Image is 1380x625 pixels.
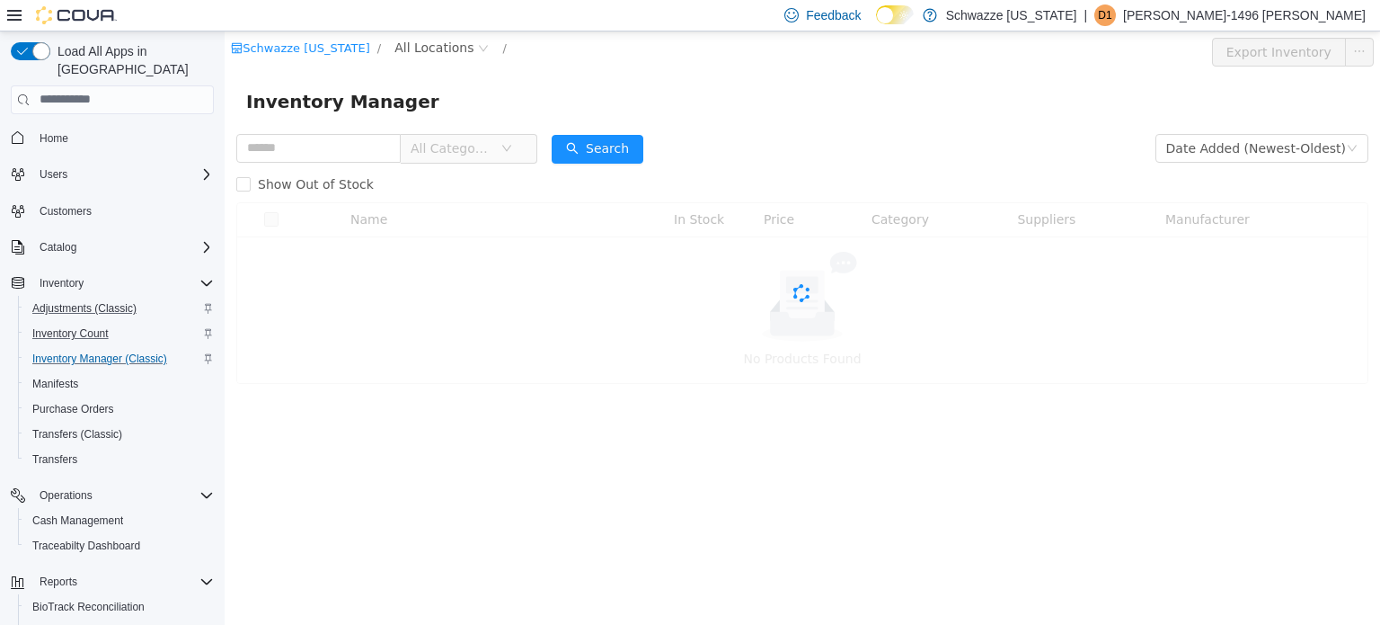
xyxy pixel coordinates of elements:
[32,237,214,258] span: Catalog
[18,321,221,346] button: Inventory Count
[25,373,85,395] a: Manifests
[32,127,214,149] span: Home
[1098,4,1111,26] span: D1
[40,276,84,290] span: Inventory
[25,298,214,319] span: Adjustments (Classic)
[1123,4,1366,26] p: [PERSON_NAME]-1496 [PERSON_NAME]
[18,594,221,620] button: BioTrack Reconciliation
[4,271,221,296] button: Inventory
[6,10,146,23] a: icon: shopSchwazze [US_STATE]
[4,125,221,151] button: Home
[32,272,91,294] button: Inventory
[32,452,77,467] span: Transfers
[32,352,167,366] span: Inventory Manager (Classic)
[18,346,221,371] button: Inventory Manager (Classic)
[32,485,100,506] button: Operations
[32,237,84,258] button: Catalog
[32,200,214,222] span: Customers
[25,424,129,445] a: Transfers (Classic)
[25,596,214,618] span: BioTrack Reconciliation
[1122,112,1133,124] i: icon: down
[32,513,123,528] span: Cash Management
[25,449,84,470] a: Transfers
[50,42,214,78] span: Load All Apps in [GEOGRAPHIC_DATA]
[25,535,147,557] a: Traceabilty Dashboard
[4,483,221,508] button: Operations
[25,535,214,557] span: Traceabilty Dashboard
[876,24,877,25] span: Dark Mode
[25,510,130,531] a: Cash Management
[279,10,282,23] span: /
[876,5,914,24] input: Dark Mode
[18,296,221,321] button: Adjustments (Classic)
[987,6,1121,35] button: Export Inventory
[25,348,174,370] a: Inventory Manager (Classic)
[32,402,114,416] span: Purchase Orders
[4,198,221,224] button: Customers
[32,539,140,553] span: Traceabilty Dashboard
[25,398,121,420] a: Purchase Orders
[25,348,214,370] span: Inventory Manager (Classic)
[32,164,75,185] button: Users
[32,128,75,149] a: Home
[18,422,221,447] button: Transfers (Classic)
[40,488,93,503] span: Operations
[32,326,109,341] span: Inventory Count
[18,533,221,558] button: Traceabilty Dashboard
[32,600,145,614] span: BioTrack Reconciliation
[18,397,221,422] button: Purchase Orders
[22,56,226,85] span: Inventory Manager
[32,427,122,442] span: Transfers (Classic)
[40,167,67,182] span: Users
[18,371,221,397] button: Manifests
[40,575,77,589] span: Reports
[1094,4,1116,26] div: Danny-1496 Moreno
[946,4,1077,26] p: Schwazze [US_STATE]
[32,571,84,593] button: Reports
[186,108,268,126] span: All Categories
[6,11,18,22] i: icon: shop
[4,235,221,260] button: Catalog
[32,201,99,222] a: Customers
[40,131,68,146] span: Home
[327,103,419,132] button: icon: searchSearch
[36,6,117,24] img: Cova
[32,272,214,294] span: Inventory
[32,164,214,185] span: Users
[170,6,249,26] span: All Locations
[40,204,92,219] span: Customers
[806,6,861,24] span: Feedback
[25,373,214,395] span: Manifests
[18,508,221,533] button: Cash Management
[4,162,221,187] button: Users
[32,485,214,506] span: Operations
[18,447,221,472] button: Transfers
[25,424,214,445] span: Transfers (Classic)
[25,449,214,470] span: Transfers
[32,301,137,316] span: Adjustments (Classic)
[1120,6,1149,35] button: icon: ellipsis
[942,103,1121,130] div: Date Added (Newest-Oldest)
[25,323,116,344] a: Inventory Count
[25,398,214,420] span: Purchase Orders
[153,10,156,23] span: /
[25,298,144,319] a: Adjustments (Classic)
[4,569,221,594] button: Reports
[25,510,214,531] span: Cash Management
[32,377,78,391] span: Manifests
[25,323,214,344] span: Inventory Count
[25,596,152,618] a: BioTrack Reconciliation
[40,240,76,254] span: Catalog
[1084,4,1087,26] p: |
[32,571,214,593] span: Reports
[277,112,287,124] i: icon: down
[26,146,156,160] span: Show Out of Stock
